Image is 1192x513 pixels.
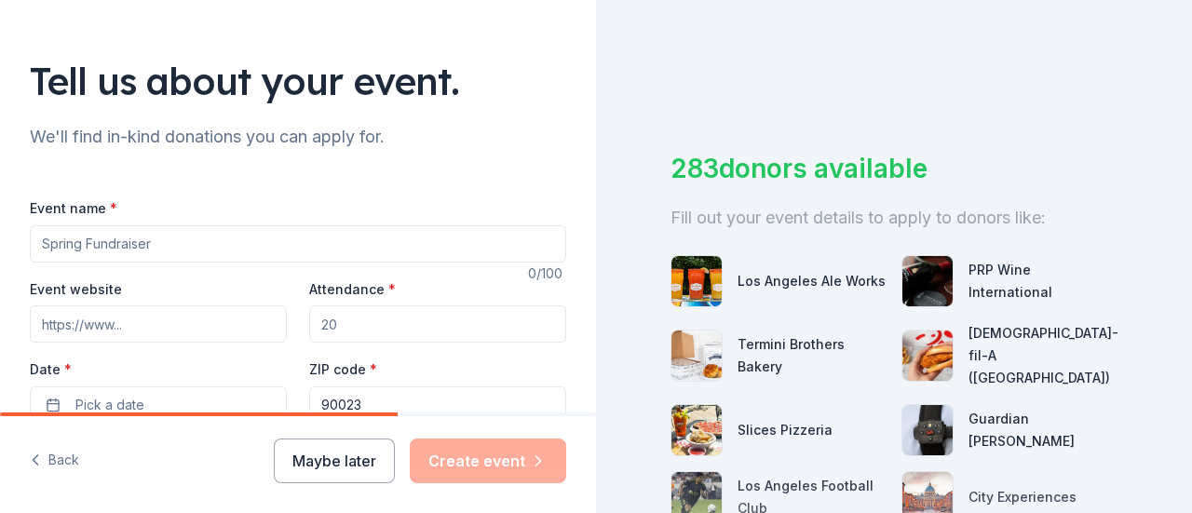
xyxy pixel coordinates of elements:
[738,419,833,441] div: Slices Pizzeria
[30,225,566,263] input: Spring Fundraiser
[528,263,566,285] div: 0 /100
[309,280,396,299] label: Attendance
[671,331,722,381] img: photo for Termini Brothers Bakery
[75,394,144,416] span: Pick a date
[670,203,1117,233] div: Fill out your event details to apply to donors like:
[30,55,566,107] div: Tell us about your event.
[30,360,287,379] label: Date
[30,305,287,343] input: https://www...
[671,256,722,306] img: photo for Los Angeles Ale Works
[30,122,566,152] div: We'll find in-kind donations you can apply for.
[968,322,1118,389] div: [DEMOGRAPHIC_DATA]-fil-A ([GEOGRAPHIC_DATA])
[309,386,566,424] input: 12345 (U.S. only)
[902,331,953,381] img: photo for Chick-fil-A (Los Angeles)
[738,270,886,292] div: Los Angeles Ale Works
[30,280,122,299] label: Event website
[30,199,117,218] label: Event name
[902,405,953,455] img: photo for Guardian Angel Device
[274,439,395,483] button: Maybe later
[738,333,887,378] div: Termini Brothers Bakery
[309,360,377,379] label: ZIP code
[30,386,287,424] button: Pick a date
[968,408,1117,452] div: Guardian [PERSON_NAME]
[968,259,1117,304] div: PRP Wine International
[671,405,722,455] img: photo for Slices Pizzeria
[309,305,566,343] input: 20
[902,256,953,306] img: photo for PRP Wine International
[670,149,1117,188] div: 283 donors available
[30,441,79,480] button: Back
